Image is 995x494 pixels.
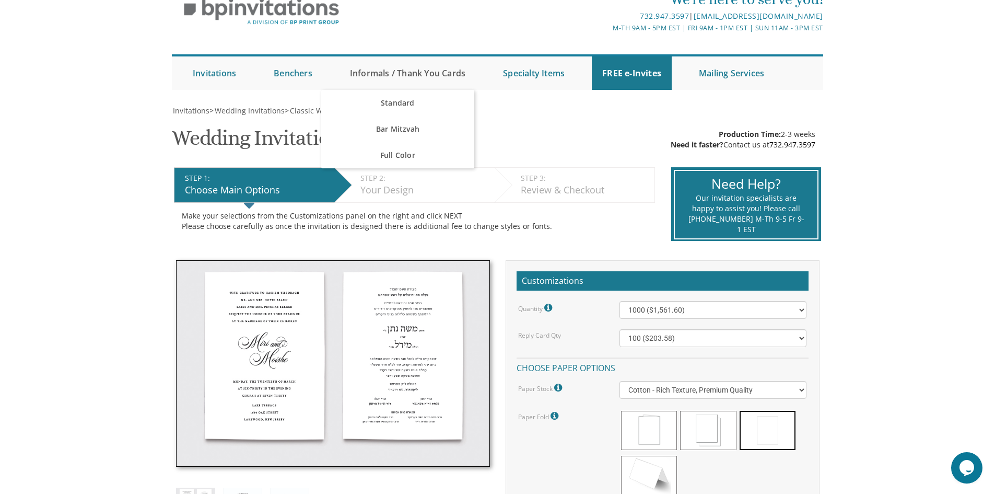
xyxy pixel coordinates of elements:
iframe: chat widget [951,452,985,484]
a: Standard [321,90,474,116]
a: Benchers [263,56,323,90]
span: Wedding Invitations [215,106,285,116]
a: Invitations [182,56,247,90]
a: Mailing Services [688,56,775,90]
h1: Wedding Invitation Style 1 [172,127,402,157]
span: > [285,106,386,116]
div: STEP 1: [185,173,329,183]
label: Paper Stock [518,381,565,395]
div: Your Design [360,183,489,197]
span: Invitations [173,106,209,116]
div: Need Help? [688,175,804,193]
a: [EMAIL_ADDRESS][DOMAIN_NAME] [694,11,823,21]
div: Choose Main Options [185,183,329,197]
label: Reply Card Qty [518,331,561,340]
a: Invitations [172,106,209,116]
div: STEP 2: [360,173,489,183]
div: M-Th 9am - 5pm EST | Fri 9am - 1pm EST | Sun 11am - 3pm EST [390,22,823,33]
a: Bar Mitzvah [321,116,474,142]
div: 2-3 weeks Contact us at [671,129,815,150]
span: Classic Wedding Invitations [290,106,386,116]
a: FREE e-Invites [592,56,672,90]
a: Specialty Items [493,56,575,90]
a: 732.947.3597 [769,140,815,150]
img: style1_thumb2.jpg [176,260,490,467]
div: | [390,10,823,22]
div: Our invitation specialists are happy to assist you! Please call [PHONE_NUMBER] M-Th 9-5 Fr 9-1 EST [688,193,804,235]
a: Classic Wedding Invitations [289,106,386,116]
span: Production Time: [719,129,781,139]
div: STEP 3: [521,173,649,183]
a: Wedding Invitations [214,106,285,116]
a: Full Color [321,142,474,168]
label: Paper Fold [518,409,561,423]
span: Need it faster? [671,140,723,150]
span: > [209,106,285,116]
div: Make your selections from the Customizations panel on the right and click NEXT Please choose care... [182,211,647,232]
a: 732.947.3597 [640,11,689,21]
h2: Customizations [517,271,809,291]
div: Review & Checkout [521,183,649,197]
a: Informals / Thank You Cards [340,56,476,90]
h4: Choose paper options [517,358,809,376]
label: Quantity [518,301,555,315]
